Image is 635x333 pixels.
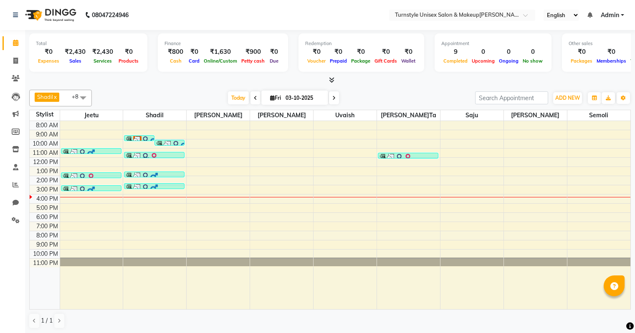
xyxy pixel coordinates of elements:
[555,95,580,101] span: ADD NEW
[35,231,60,240] div: 8:00 PM
[595,47,628,57] div: ₹0
[124,152,184,158] div: Priyanka, TK05, 11:25 AM-12:10 PM, Hair Cut ([DEMOGRAPHIC_DATA])-Senior Stylist
[41,316,53,325] span: 1 / 1
[441,58,470,64] span: Completed
[31,158,60,166] div: 12:00 PM
[202,58,239,64] span: Online/Custom
[567,110,631,121] span: Semoli
[475,91,548,104] input: Search Appointment
[267,47,281,57] div: ₹0
[61,47,89,57] div: ₹2,430
[202,47,239,57] div: ₹1,630
[123,110,186,121] span: Shadil
[314,110,377,121] span: Uvaish
[31,250,60,258] div: 10:00 PM
[377,110,440,121] span: [PERSON_NAME]ta
[37,93,53,100] span: Shadil
[61,173,121,178] div: Fathima, TK07, 01:40 PM-02:20 PM, Hair Cut ([DEMOGRAPHIC_DATA])-Creative cut-n-style
[283,92,325,104] input: 2025-10-03
[164,40,281,47] div: Finance
[36,47,61,57] div: ₹0
[53,93,57,100] a: x
[124,184,184,189] div: Jafrin, TK08, 02:50 PM-03:05 P[PERSON_NAME]ard Sty[PERSON_NAME]ard Trim
[35,222,60,231] div: 7:00 PM
[35,176,60,185] div: 2:00 PM
[36,58,61,64] span: Expenses
[31,139,60,148] div: 10:00 AM
[440,110,503,121] span: Saju
[168,58,184,64] span: Cash
[239,58,267,64] span: Petty cash
[470,58,497,64] span: Upcoming
[35,240,60,249] div: 9:00 PM
[35,167,60,176] div: 1:00 PM
[187,110,250,121] span: [PERSON_NAME]
[34,130,60,139] div: 9:00 AM
[187,47,202,57] div: ₹0
[521,58,545,64] span: No show
[521,47,545,57] div: 0
[268,95,283,101] span: Fri
[91,58,114,64] span: Services
[470,47,497,57] div: 0
[504,110,567,121] span: [PERSON_NAME]
[116,47,141,57] div: ₹0
[61,186,121,191] div: Jafrin, TK08, 03:05 PM-03:25 PM, Hair Cut ([DEMOGRAPHIC_DATA])-Adults Hair cut
[35,204,60,212] div: 5:00 PM
[349,58,372,64] span: Package
[155,140,185,145] div: [DATE][PERSON_NAME], TK02, 10:05 AM-10:20 AM, [PERSON_NAME] Style-[PERSON_NAME] Trim
[305,58,328,64] span: Voucher
[305,40,417,47] div: Redemption
[35,185,60,194] div: 3:00 PM
[31,259,60,267] div: 11:00 PM
[30,110,60,119] div: Stylist
[239,47,267,57] div: ₹900
[60,110,123,121] span: Jeetu
[569,47,595,57] div: ₹0
[61,149,121,154] div: [PERSON_NAME], TK03, 11:00 AM-11:20 AM, Hair Cut ([DEMOGRAPHIC_DATA])-Adults Hair cut
[187,58,202,64] span: Card
[553,92,582,104] button: ADD NEW
[349,47,372,57] div: ₹0
[328,58,349,64] span: Prepaid
[268,58,281,64] span: Due
[372,58,399,64] span: Gift Cards
[67,58,83,64] span: Sales
[372,47,399,57] div: ₹0
[399,58,417,64] span: Wallet
[441,47,470,57] div: 9
[600,300,627,325] iframe: chat widget
[92,3,129,27] b: 08047224946
[228,91,249,104] span: Today
[72,93,85,100] span: +8
[441,40,545,47] div: Appointment
[601,11,619,20] span: Admin
[35,213,60,222] div: 6:00 PM
[250,110,313,121] span: [PERSON_NAME]
[124,172,184,177] div: [PERSON_NAME], TK06, 01:35 PM-02:10 PM, Hair Cut ([DEMOGRAPHIC_DATA])-Adults Hair cu[PERSON_NAME]...
[497,58,521,64] span: Ongoing
[31,149,60,157] div: 11:00 AM
[21,3,78,27] img: logo
[305,47,328,57] div: ₹0
[497,47,521,57] div: 0
[34,121,60,130] div: 8:00 AM
[328,47,349,57] div: ₹0
[89,47,116,57] div: ₹2,430
[595,58,628,64] span: Memberships
[36,40,141,47] div: Total
[35,194,60,203] div: 4:00 PM
[399,47,417,57] div: ₹0
[569,58,595,64] span: Packages
[164,47,187,57] div: ₹800
[124,136,154,141] div: [PERSON_NAME]il, TK01, 09:35 AM-09:55 AM, Hair Cut ([DEMOGRAPHIC_DATA])-Adults Hair cut
[378,153,438,158] div: Palika, TK04, 11:30 AM-11:55 AM, Lash & Brow-Eye brow,Lash & Brow-Upper lip
[116,58,141,64] span: Products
